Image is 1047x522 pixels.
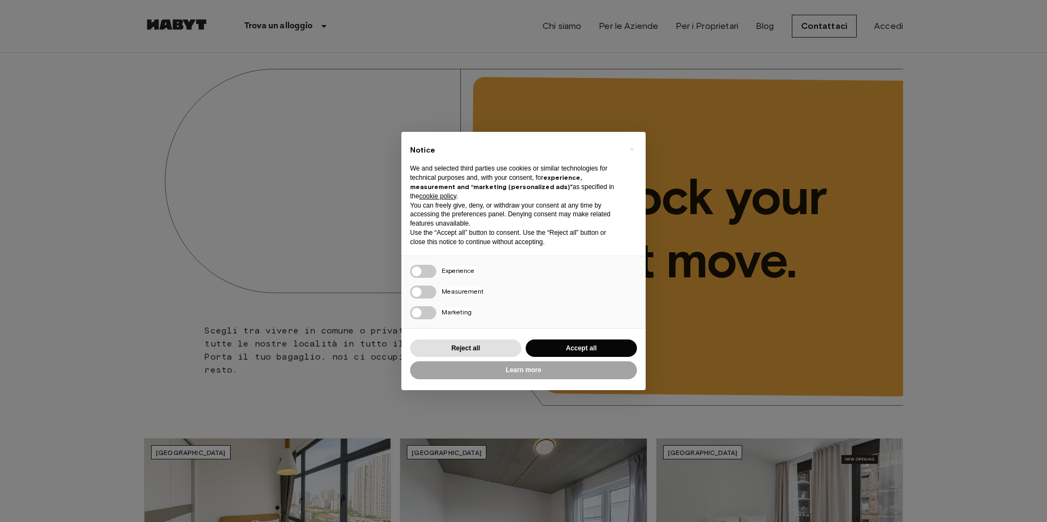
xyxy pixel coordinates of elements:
[410,201,619,228] p: You can freely give, deny, or withdraw your consent at any time by accessing the preferences pane...
[623,141,640,158] button: Close this notice
[410,339,521,357] button: Reject all
[410,164,619,201] p: We and selected third parties use cookies or similar technologies for technical purposes and, wit...
[410,361,637,379] button: Learn more
[442,308,472,316] span: Marketing
[410,228,619,247] p: Use the “Accept all” button to consent. Use the “Reject all” button or close this notice to conti...
[442,266,474,275] span: Experience
[410,145,619,156] h2: Notice
[419,192,456,200] a: cookie policy
[410,173,582,191] strong: experience, measurement and “marketing (personalized ads)”
[442,287,484,295] span: Measurement
[526,339,637,357] button: Accept all
[630,143,634,156] span: ×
